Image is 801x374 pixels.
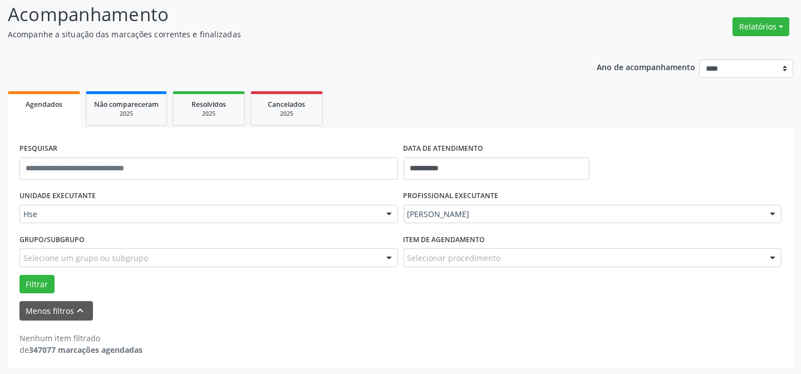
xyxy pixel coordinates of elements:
[19,301,93,321] button: Menos filtroskeyboard_arrow_up
[19,275,55,294] button: Filtrar
[268,100,306,109] span: Cancelados
[404,140,484,158] label: DATA DE ATENDIMENTO
[404,188,499,205] label: PROFISSIONAL EXECUTANTE
[404,231,485,248] label: Item de agendamento
[29,345,142,355] strong: 347077 marcações agendadas
[26,100,62,109] span: Agendados
[23,252,148,264] span: Selecione um grupo ou subgrupo
[19,231,85,248] label: Grupo/Subgrupo
[94,100,159,109] span: Não compareceram
[181,110,237,118] div: 2025
[19,332,142,344] div: Nenhum item filtrado
[19,188,96,205] label: UNIDADE EXECUTANTE
[259,110,314,118] div: 2025
[191,100,226,109] span: Resolvidos
[75,304,87,317] i: keyboard_arrow_up
[8,28,558,40] p: Acompanhe a situação das marcações correntes e finalizadas
[407,252,501,264] span: Selecionar procedimento
[23,209,375,220] span: Hse
[94,110,159,118] div: 2025
[8,1,558,28] p: Acompanhamento
[19,344,142,356] div: de
[733,17,789,36] button: Relatórios
[597,60,695,73] p: Ano de acompanhamento
[19,140,57,158] label: PESQUISAR
[407,209,759,220] span: [PERSON_NAME]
